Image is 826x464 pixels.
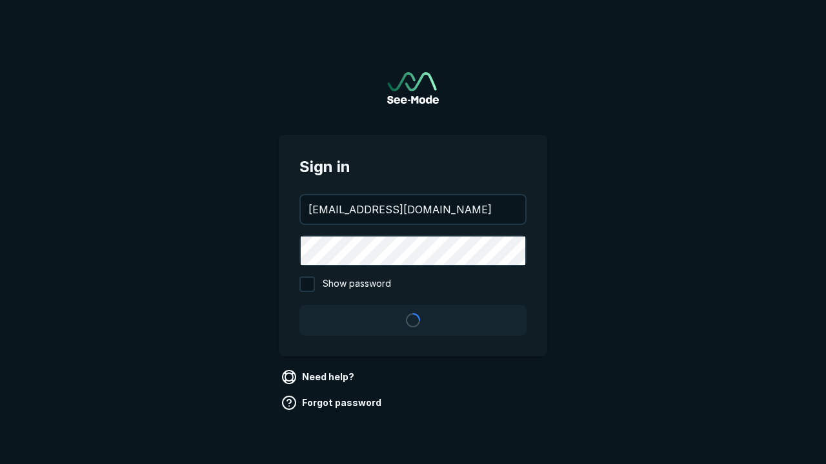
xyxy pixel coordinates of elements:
a: Go to sign in [387,72,439,104]
input: your@email.com [301,195,525,224]
span: Show password [323,276,391,292]
span: Sign in [299,155,527,179]
a: Need help? [279,367,359,387]
img: See-Mode Logo [387,72,439,104]
a: Forgot password [279,392,387,413]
